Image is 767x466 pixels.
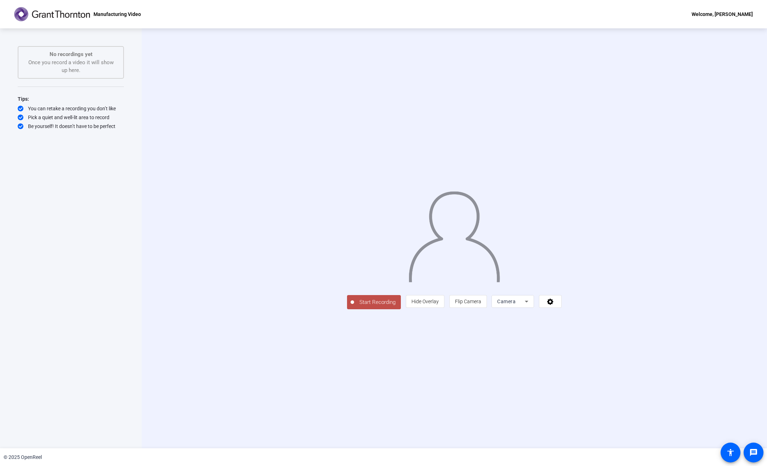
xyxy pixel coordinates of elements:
[406,295,444,308] button: Hide Overlay
[25,50,116,59] p: No recordings yet
[347,295,401,309] button: Start Recording
[18,105,124,112] div: You can retake a recording you don’t like
[455,299,481,304] span: Flip Camera
[408,185,501,282] img: overlay
[14,7,90,21] img: OpenReel logo
[726,448,735,457] mat-icon: accessibility
[18,123,124,130] div: Be yourself! It doesn’t have to be perfect
[354,298,401,306] span: Start Recording
[18,95,124,103] div: Tips:
[749,448,758,457] mat-icon: message
[692,10,753,18] div: Welcome, [PERSON_NAME]
[18,114,124,121] div: Pick a quiet and well-lit area to record
[4,454,42,461] div: © 2025 OpenReel
[449,295,487,308] button: Flip Camera
[497,299,516,304] span: Camera
[411,299,439,304] span: Hide Overlay
[25,50,116,74] div: Once you record a video it will show up here.
[93,10,141,18] p: Manufacturing Video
